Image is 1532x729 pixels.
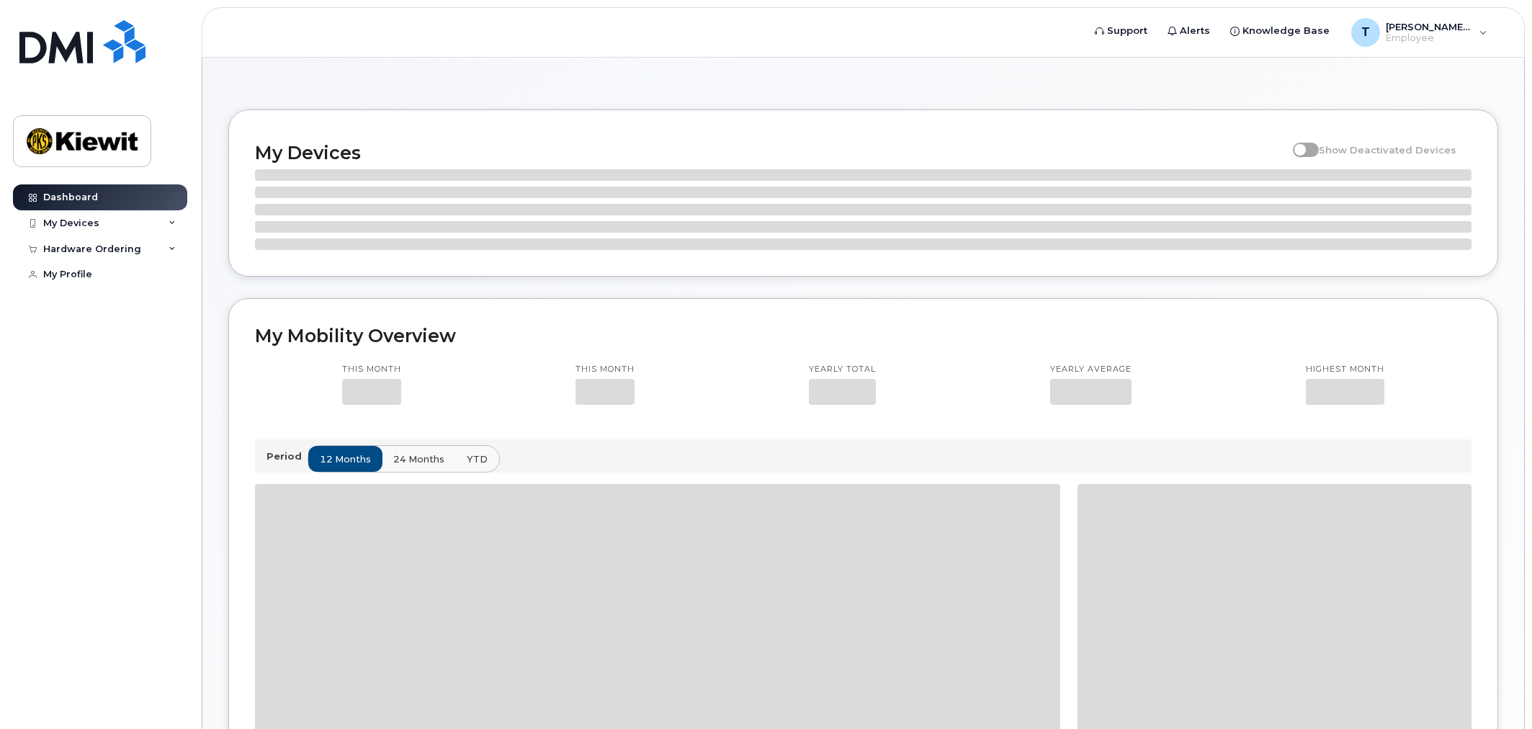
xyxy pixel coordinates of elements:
[255,142,1286,164] h2: My Devices
[1293,136,1304,148] input: Show Deactivated Devices
[342,364,401,375] p: This month
[255,325,1471,346] h2: My Mobility Overview
[1050,364,1132,375] p: Yearly average
[575,364,635,375] p: This month
[1319,144,1456,156] span: Show Deactivated Devices
[393,452,444,466] span: 24 months
[1306,364,1384,375] p: Highest month
[467,452,488,466] span: YTD
[809,364,876,375] p: Yearly total
[266,450,308,463] p: Period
